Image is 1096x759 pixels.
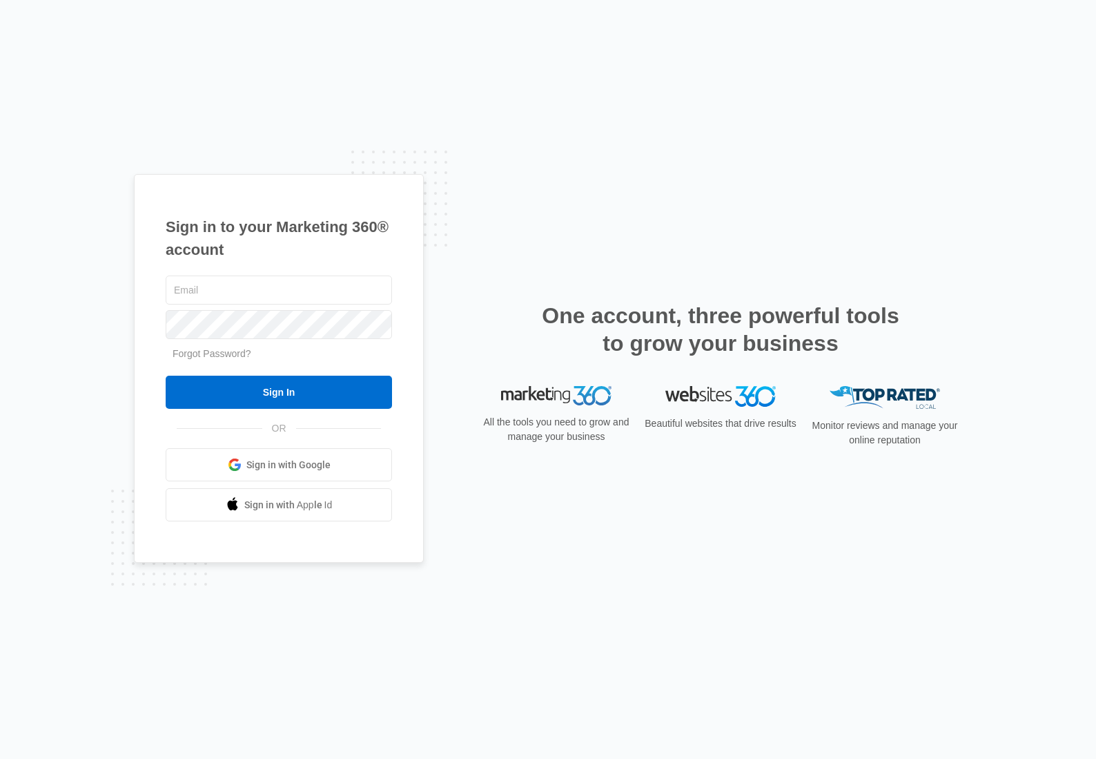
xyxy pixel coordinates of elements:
p: Beautiful websites that drive results [643,416,798,431]
p: All the tools you need to grow and manage your business [479,415,634,444]
input: Sign In [166,376,392,409]
img: Marketing 360 [501,386,611,405]
a: Sign in with Google [166,448,392,481]
span: Sign in with Google [246,458,331,472]
img: Websites 360 [665,386,776,406]
h2: One account, three powerful tools to grow your business [538,302,903,357]
a: Sign in with Apple Id [166,488,392,521]
h1: Sign in to your Marketing 360® account [166,215,392,261]
a: Forgot Password? [173,348,251,359]
img: Top Rated Local [830,386,940,409]
span: Sign in with Apple Id [244,498,333,512]
input: Email [166,276,392,305]
span: OR [262,421,296,436]
p: Monitor reviews and manage your online reputation [808,419,962,448]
